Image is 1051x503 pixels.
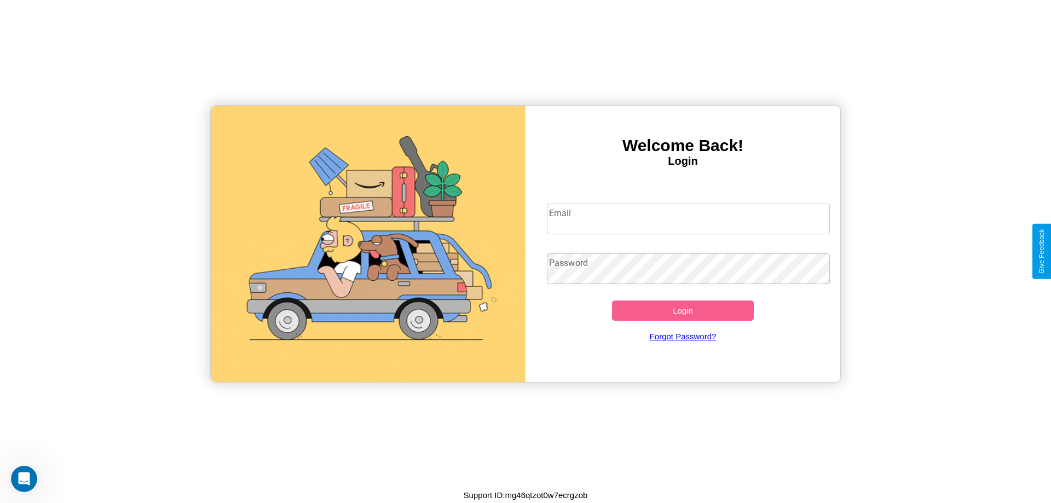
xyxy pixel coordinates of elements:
[541,321,825,352] a: Forgot Password?
[612,300,754,321] button: Login
[464,488,588,502] p: Support ID: mg46qtzot0w7ecrgzob
[525,136,840,155] h3: Welcome Back!
[11,466,37,492] iframe: Intercom live chat
[1038,229,1046,274] div: Give Feedback
[211,106,525,382] img: gif
[525,155,840,167] h4: Login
